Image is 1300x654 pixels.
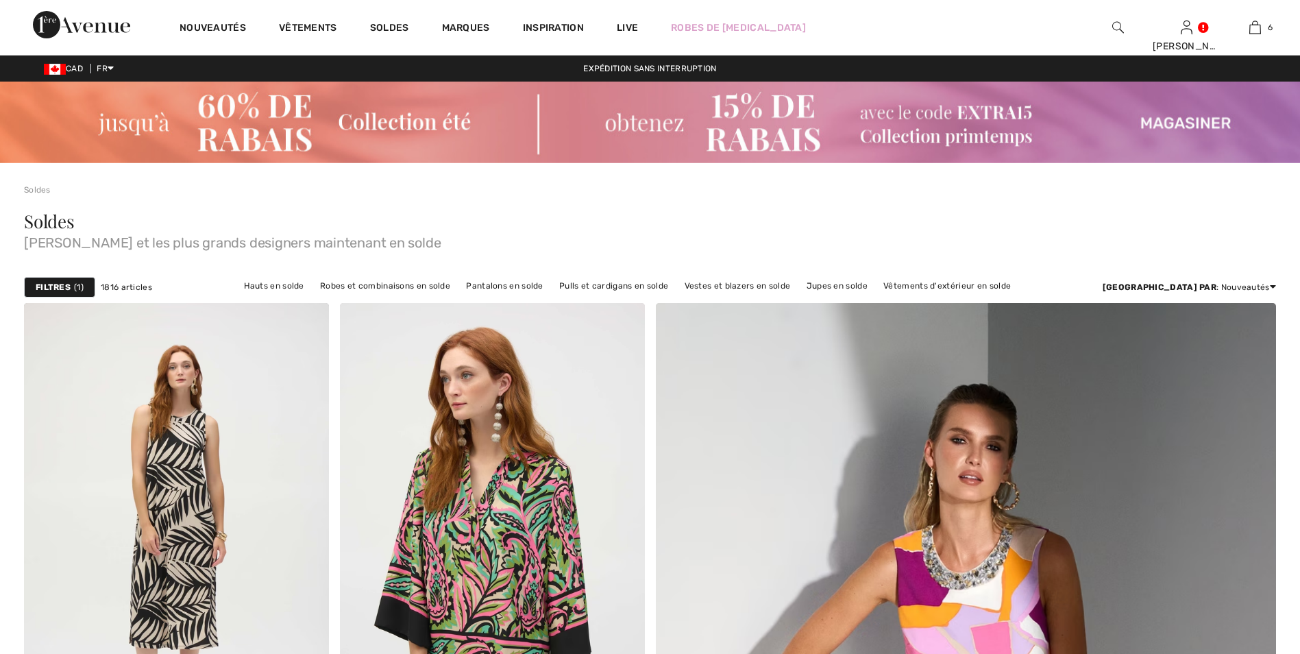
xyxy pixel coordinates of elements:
a: Nouveautés [180,22,246,36]
span: 1816 articles [101,281,152,293]
a: Vêtements [279,22,337,36]
span: 6 [1268,21,1273,34]
span: FR [97,64,114,73]
span: Soldes [24,209,75,233]
div: [PERSON_NAME] [1153,39,1220,53]
span: CAD [44,64,88,73]
a: Pulls et cardigans en solde [552,277,675,295]
strong: Filtres [36,281,71,293]
img: Mon panier [1249,19,1261,36]
img: Mes infos [1181,19,1192,36]
div: : Nouveautés [1103,281,1276,293]
span: Inspiration [523,22,584,36]
span: 1 [74,281,84,293]
strong: [GEOGRAPHIC_DATA] par [1103,282,1216,292]
span: [PERSON_NAME] et les plus grands designers maintenant en solde [24,230,1276,250]
a: Se connecter [1181,21,1192,34]
a: Live [617,21,638,35]
img: recherche [1112,19,1124,36]
a: Jupes en solde [800,277,874,295]
a: Soldes [24,185,51,195]
img: Canadian Dollar [44,64,66,75]
a: Robes de [MEDICAL_DATA] [671,21,806,35]
a: Vestes et blazers en solde [678,277,798,295]
a: Vêtements d'extérieur en solde [876,277,1018,295]
a: Robes et combinaisons en solde [313,277,457,295]
a: Hauts en solde [237,277,311,295]
a: 6 [1221,19,1288,36]
a: Marques [442,22,490,36]
img: 1ère Avenue [33,11,130,38]
a: Soldes [370,22,409,36]
a: Pantalons en solde [459,277,550,295]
